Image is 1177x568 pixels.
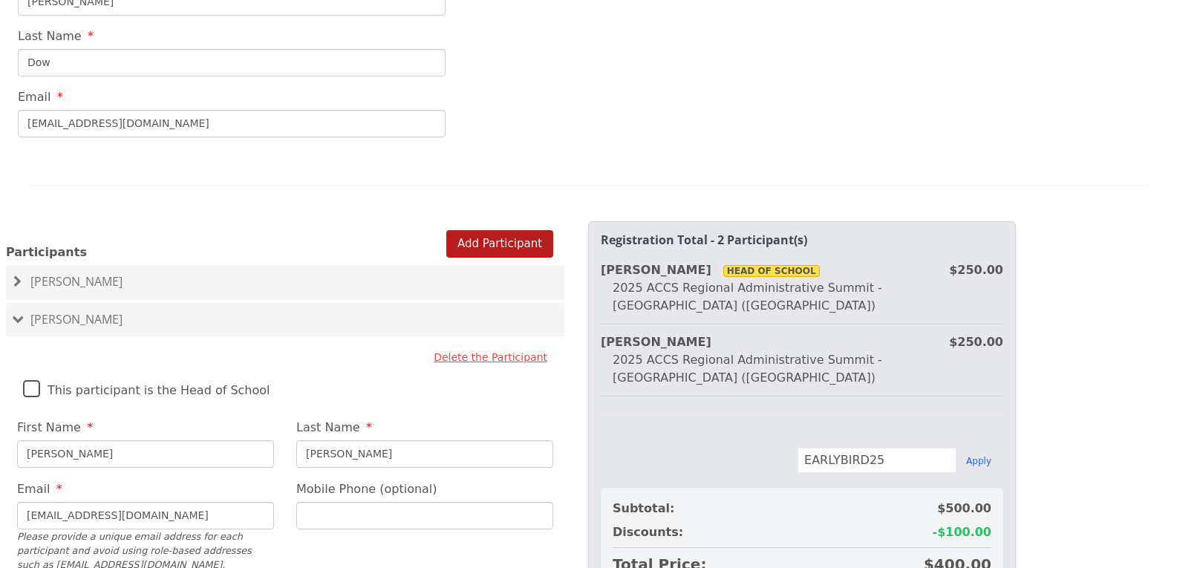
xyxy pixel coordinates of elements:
div: $250.00 [949,333,1003,351]
span: Email [17,482,50,496]
span: [PERSON_NAME] [30,311,123,327]
span: -$100.00 [932,523,991,541]
span: Discounts: [613,523,683,541]
span: [PERSON_NAME] [30,273,123,290]
span: Subtotal: [613,500,674,518]
button: Apply [966,455,991,467]
span: Head Of School [723,265,820,277]
input: Enter discount code [798,448,956,473]
strong: [PERSON_NAME] [601,263,820,277]
input: Email [18,110,446,137]
span: Last Name [296,420,360,434]
input: Last Name [18,49,446,76]
span: Email [18,90,50,104]
span: Last Name [18,29,82,43]
button: Delete the Participant [428,344,553,370]
label: This participant is the Head of School [23,370,270,402]
span: $500.00 [937,500,991,518]
span: First Name [17,420,81,434]
h2: Registration Total - 2 Participant(s) [601,234,1003,247]
span: Mobile Phone (optional) [296,482,437,496]
div: 2025 ACCS Regional Administrative Summit - [GEOGRAPHIC_DATA] ([GEOGRAPHIC_DATA]) [601,351,1003,387]
div: 2025 ACCS Regional Administrative Summit - [GEOGRAPHIC_DATA] ([GEOGRAPHIC_DATA]) [601,279,1003,315]
button: Add Participant [446,230,553,258]
span: Participants [6,245,87,259]
div: $250.00 [949,261,1003,279]
strong: [PERSON_NAME] [601,335,711,349]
